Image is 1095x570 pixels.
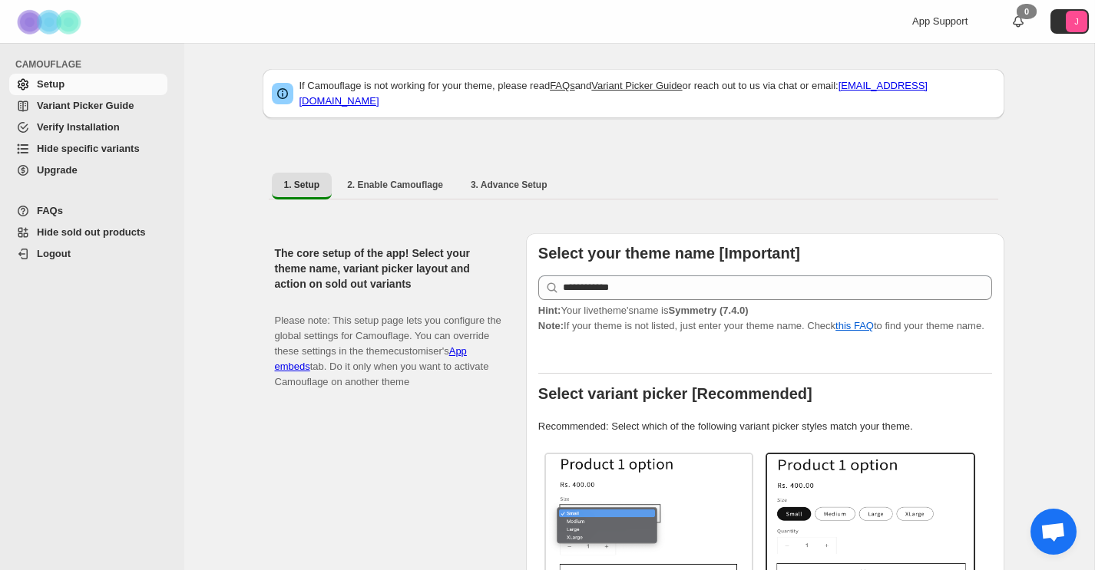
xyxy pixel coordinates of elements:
[538,320,564,331] strong: Note:
[538,303,992,334] p: If your theme is not listed, just enter your theme name. Check to find your theme name.
[1066,11,1087,32] span: Avatar with initials J
[538,305,749,316] span: Your live theme's name is
[538,385,812,402] b: Select variant picker [Recommended]
[275,245,501,292] h2: The core setup of the app! Select your theme name, variant picker layout and action on sold out v...
[284,179,320,191] span: 1. Setup
[912,15,968,27] span: App Support
[591,80,682,91] a: Variant Picker Guide
[538,419,992,434] p: Recommended: Select which of the following variant picker styles match your theme.
[1074,17,1079,26] text: J
[1050,9,1089,34] button: Avatar with initials J
[538,305,561,316] strong: Hint:
[37,121,120,133] span: Verify Installation
[12,1,89,43] img: Camouflage
[37,248,71,259] span: Logout
[9,160,167,181] a: Upgrade
[9,95,167,117] a: Variant Picker Guide
[1011,14,1026,29] a: 0
[538,245,800,262] b: Select your theme name [Important]
[37,205,63,216] span: FAQs
[37,164,78,176] span: Upgrade
[37,226,146,238] span: Hide sold out products
[15,58,174,71] span: CAMOUFLAGE
[9,74,167,95] a: Setup
[471,179,547,191] span: 3. Advance Setup
[299,78,995,109] p: If Camouflage is not working for your theme, please read and or reach out to us via chat or email:
[668,305,748,316] strong: Symmetry (7.4.0)
[835,320,874,331] a: this FAQ
[9,200,167,222] a: FAQs
[37,78,65,90] span: Setup
[9,138,167,160] a: Hide specific variants
[275,298,501,390] p: Please note: This setup page lets you configure the global settings for Camouflage. You can overr...
[1030,509,1077,555] div: Ouvrir le chat
[37,100,134,111] span: Variant Picker Guide
[1017,4,1037,19] div: 0
[9,243,167,265] a: Logout
[37,143,140,154] span: Hide specific variants
[347,179,443,191] span: 2. Enable Camouflage
[9,117,167,138] a: Verify Installation
[9,222,167,243] a: Hide sold out products
[550,80,575,91] a: FAQs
